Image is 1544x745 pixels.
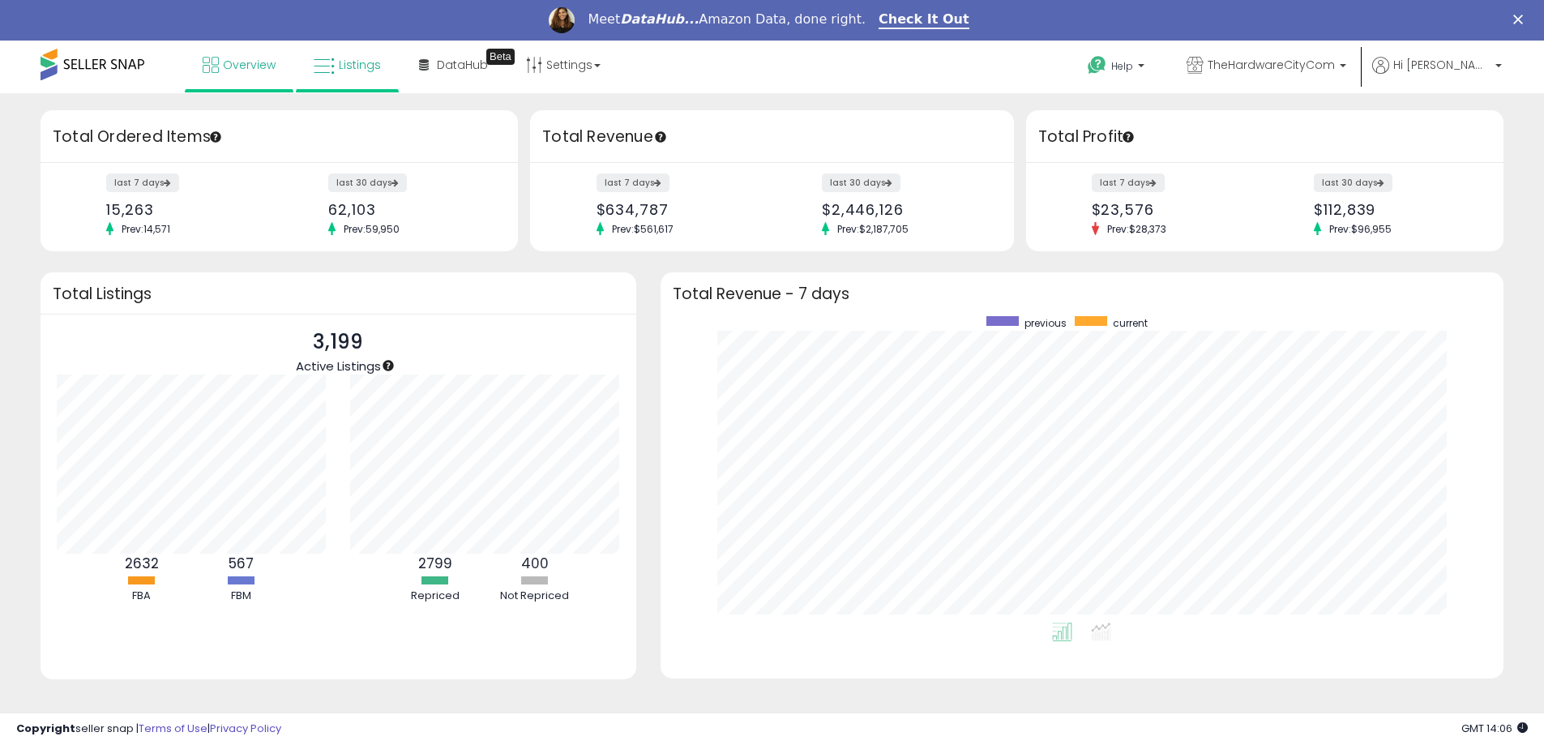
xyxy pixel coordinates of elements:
[620,11,699,27] i: DataHub...
[597,173,669,192] label: last 7 days
[829,222,917,236] span: Prev: $2,187,705
[296,327,381,358] p: 3,199
[53,126,506,148] h3: Total Ordered Items
[1461,721,1528,736] span: 2025-10-9 14:06 GMT
[93,589,190,604] div: FBA
[437,57,488,73] span: DataHub
[514,41,613,89] a: Settings
[106,201,267,218] div: 15,263
[521,554,549,573] b: 400
[1024,316,1067,330] span: previous
[486,49,515,65] div: Tooltip anchor
[139,721,207,736] a: Terms of Use
[1513,15,1529,24] div: Close
[549,7,575,33] img: Profile image for Georgie
[673,288,1491,300] h3: Total Revenue - 7 days
[1038,126,1491,148] h3: Total Profit
[1111,59,1133,73] span: Help
[339,57,381,73] span: Listings
[822,201,986,218] div: $2,446,126
[381,358,396,373] div: Tooltip anchor
[653,130,668,144] div: Tooltip anchor
[1092,173,1165,192] label: last 7 days
[229,554,254,573] b: 567
[210,721,281,736] a: Privacy Policy
[1208,57,1335,73] span: TheHardwareCityCom
[106,173,179,192] label: last 7 days
[1393,57,1491,73] span: Hi [PERSON_NAME]
[190,41,288,89] a: Overview
[1099,222,1174,236] span: Prev: $28,373
[296,358,381,375] span: Active Listings
[407,41,500,89] a: DataHub
[336,222,408,236] span: Prev: 59,950
[486,589,584,604] div: Not Repriced
[822,173,900,192] label: last 30 days
[588,11,866,28] div: Meet Amazon Data, done right.
[387,589,484,604] div: Repriced
[125,554,159,573] b: 2632
[302,41,393,89] a: Listings
[53,288,624,300] h3: Total Listings
[1113,316,1148,330] span: current
[16,721,281,737] div: seller snap | |
[223,57,276,73] span: Overview
[1087,55,1107,75] i: Get Help
[604,222,682,236] span: Prev: $561,617
[1314,173,1392,192] label: last 30 days
[328,173,407,192] label: last 30 days
[328,201,490,218] div: 62,103
[1372,57,1502,93] a: Hi [PERSON_NAME]
[597,201,760,218] div: $634,787
[113,222,178,236] span: Prev: 14,571
[1174,41,1358,93] a: TheHardwareCityCom
[879,11,969,29] a: Check It Out
[1121,130,1136,144] div: Tooltip anchor
[542,126,1002,148] h3: Total Revenue
[16,721,75,736] strong: Copyright
[1075,43,1161,93] a: Help
[1092,201,1253,218] div: $23,576
[208,130,223,144] div: Tooltip anchor
[418,554,452,573] b: 2799
[193,589,290,604] div: FBM
[1321,222,1400,236] span: Prev: $96,955
[1314,201,1475,218] div: $112,839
